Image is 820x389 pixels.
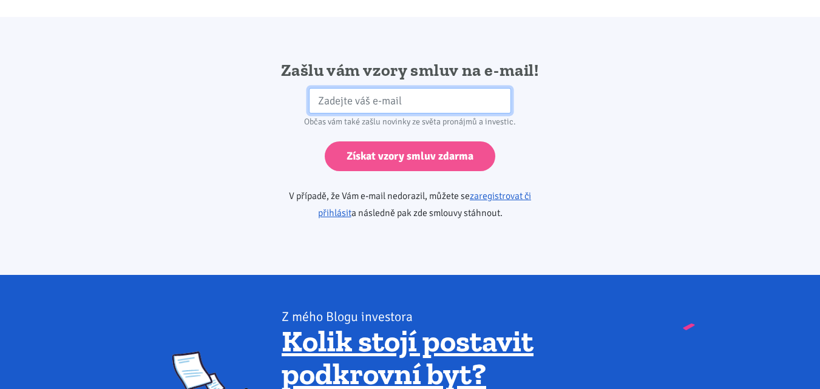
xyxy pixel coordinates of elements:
[254,188,566,222] p: V případě, že Vám e-mail nedorazil, můžete se a následně pak zde smlouvy stáhnout.
[282,308,648,325] div: Z mého Blogu investora
[309,88,511,114] input: Zadejte váš e-mail
[325,141,495,171] input: Získat vzory smluv zdarma
[254,59,566,81] h2: Zašlu vám vzory smluv na e-mail!
[254,113,566,130] div: Občas vám také zašlu novinky ze světa pronájmů a investic.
